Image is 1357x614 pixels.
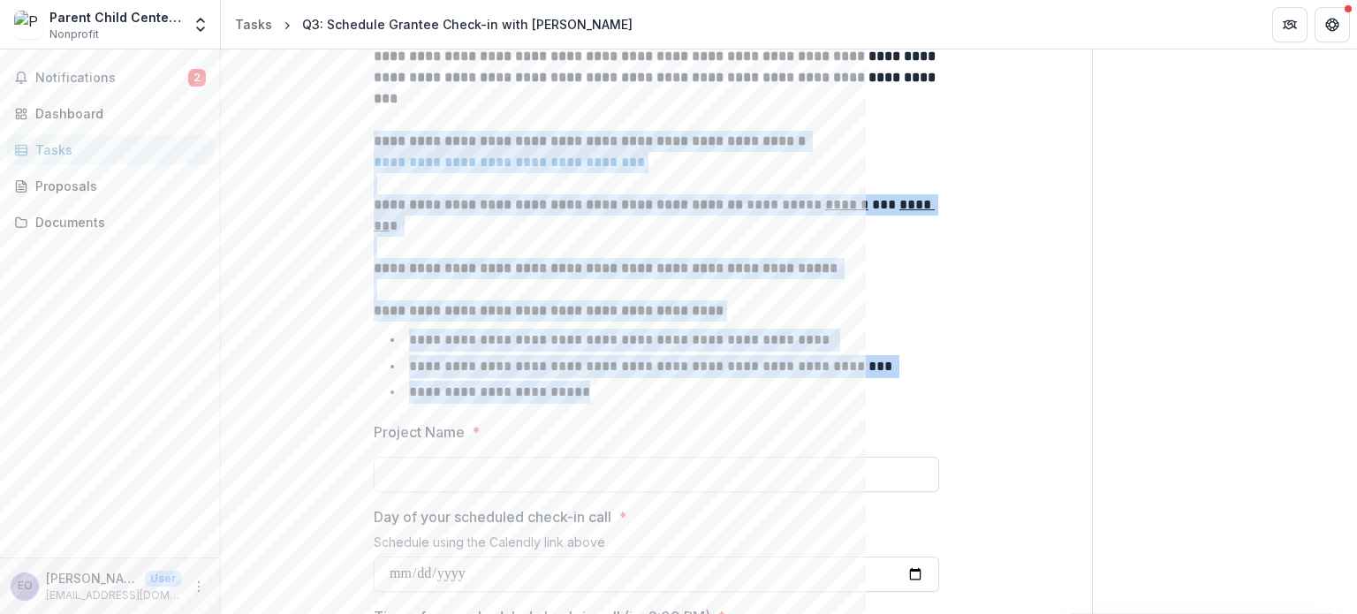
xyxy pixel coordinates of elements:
a: Tasks [7,135,213,164]
div: Dashboard [35,104,199,123]
button: More [188,576,209,597]
p: Day of your scheduled check-in call [374,506,611,527]
div: Tasks [235,15,272,34]
p: Project Name [374,421,465,443]
p: [EMAIL_ADDRESS][DOMAIN_NAME] [46,587,181,603]
button: Partners [1272,7,1308,42]
a: Dashboard [7,99,213,128]
button: Get Help [1315,7,1350,42]
div: Tasks [35,140,199,159]
span: 2 [188,69,206,87]
div: Q3: Schedule Grantee Check-in with [PERSON_NAME] [302,15,633,34]
a: Documents [7,208,213,237]
span: Notifications [35,71,188,86]
span: Nonprofit [49,27,99,42]
p: User [145,571,181,587]
div: Proposals [35,177,199,195]
a: Tasks [228,11,279,37]
div: Parent Child Center of Tulsa Inc [49,8,181,27]
div: Documents [35,213,199,231]
img: Parent Child Center of Tulsa Inc [14,11,42,39]
a: Proposals [7,171,213,201]
div: Emily Orr [18,580,33,592]
nav: breadcrumb [228,11,640,37]
button: Open entity switcher [188,7,213,42]
button: Notifications2 [7,64,213,92]
p: [PERSON_NAME] [46,569,138,587]
div: Schedule using the Calendly link above [374,534,939,557]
